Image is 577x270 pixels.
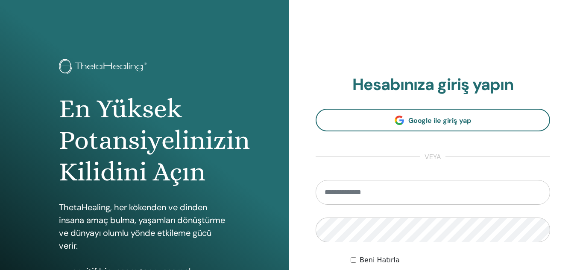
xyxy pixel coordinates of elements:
span: veya [420,152,445,162]
div: Keep me authenticated indefinitely or until I manually logout [351,255,550,265]
label: Beni Hatırla [360,255,400,265]
a: Google ile giriş yap [316,109,551,131]
h1: En Yüksek Potansiyelinizin Kilidini Açın [59,93,230,188]
p: ThetaHealing, her kökenden ve dinden insana amaç bulma, yaşamları dönüştürme ve dünyayı olumlu yö... [59,201,230,252]
h2: Hesabınıza giriş yapın [316,75,551,95]
span: Google ile giriş yap [408,116,471,125]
